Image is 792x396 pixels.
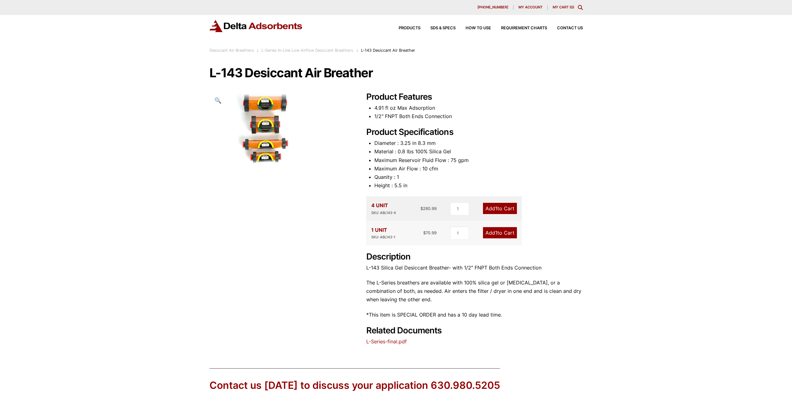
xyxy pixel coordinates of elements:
[366,311,583,319] p: *This item is SPECIAL ORDER and has a 10 day lead time.
[209,92,328,165] img: L-143 Desiccant Air Breather
[209,92,227,109] a: View full-screen image gallery
[371,201,396,216] div: 4 UNIT
[374,112,583,121] li: 1/2" FNPT Both Ends Connection
[374,156,583,165] li: Maximum Reservoir Fluid Flow : 75 gpm
[491,26,547,30] a: Requirement Charts
[371,210,396,216] div: SKU: ABL143-4
[374,147,583,156] li: Material : 0.8 lbs 100% Silica Gel
[366,127,583,137] h2: Product Specifications
[374,173,583,181] li: Quanity : 1
[420,206,437,211] bdi: 280.99
[420,26,456,30] a: SDS & SPECS
[257,48,258,53] span: :
[374,139,583,147] li: Diameter : 3.25 in 8.3 mm
[209,48,254,53] a: Desiccant Air Breathers
[483,227,517,238] a: Add1to Cart
[423,230,426,235] span: $
[374,104,583,112] li: 4.91 fl oz Max Adsorption
[423,230,437,235] bdi: 70.99
[547,26,583,30] a: Contact Us
[472,5,513,10] a: [PHONE_NUMBER]
[209,20,303,32] img: Delta Adsorbents
[430,26,456,30] span: SDS & SPECS
[495,230,497,236] span: 1
[366,252,583,262] h2: Description
[374,181,583,190] li: Height : 5.5 in
[456,26,491,30] a: How to Use
[466,26,491,30] span: How to Use
[557,26,583,30] span: Contact Us
[420,206,423,211] span: $
[357,48,358,53] span: :
[361,48,415,53] span: L-143 Desiccant Air Breather
[553,5,574,9] a: My Cart (0)
[209,66,583,79] h1: L-143 Desiccant Air Breather
[366,264,583,272] p: L-143 Silica Gel Desiccant Breather- with 1/2″ FNPT Both Ends Connection
[513,5,548,10] a: My account
[571,5,573,9] span: 0
[371,234,395,240] div: SKU: ABL143-1
[483,203,517,214] a: Add1to Cart
[374,165,583,173] li: Maximum Air Flow : 10 cfm
[371,226,395,240] div: 1 UNIT
[261,48,353,53] a: L-Series In-Line Low Airflow Desiccant Breathers
[495,205,497,212] span: 1
[578,5,583,10] div: Toggle Modal Content
[214,97,222,104] span: 🔍
[477,6,508,9] span: [PHONE_NUMBER]
[501,26,547,30] span: Requirement Charts
[366,92,583,102] h2: Product Features
[366,279,583,304] p: The L-Series breathers are available with 100% silica gel or [MEDICAL_DATA], or a combination of ...
[399,26,420,30] span: Products
[389,26,420,30] a: Products
[209,379,500,393] div: Contact us [DATE] to discuss your application 630.980.5205
[518,6,542,9] span: My account
[366,338,407,345] a: L-Series-final.pdf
